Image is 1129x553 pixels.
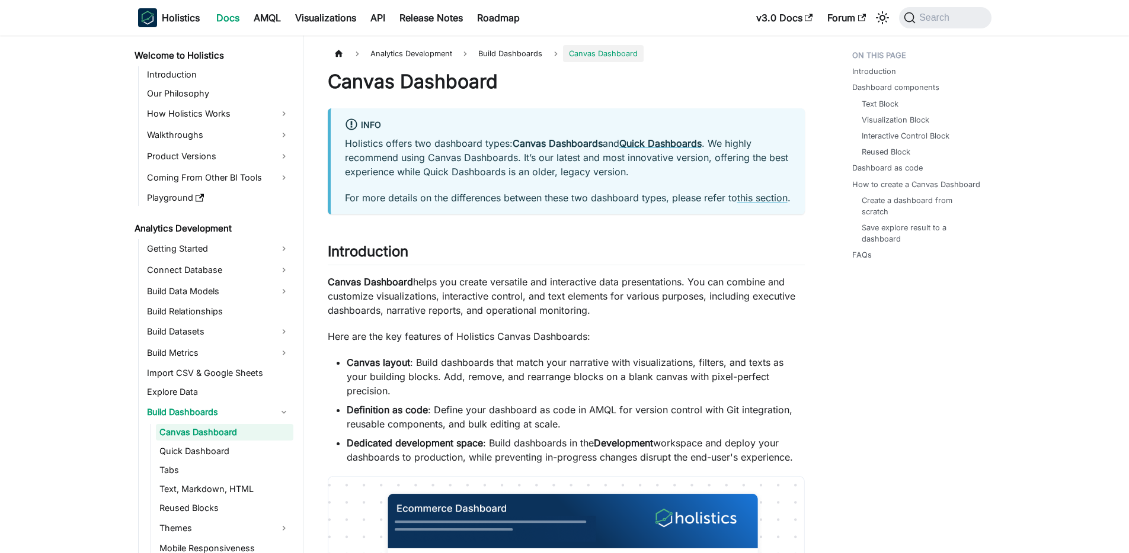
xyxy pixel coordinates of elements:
[156,519,293,538] a: Themes
[899,7,991,28] button: Search (Command+K)
[328,243,805,265] h2: Introduction
[143,104,293,123] a: How Holistics Works
[392,8,470,27] a: Release Notes
[143,66,293,83] a: Introduction
[126,36,304,553] nav: Docs sidebar
[143,189,293,206] a: Playground
[862,146,910,157] a: Reused Block
[347,436,805,464] li: : Build dashboards in the workspace and deploy your dashboards to production, while preventing in...
[563,45,644,62] span: Canvas Dashboard
[143,85,293,102] a: Our Philosophy
[328,45,805,62] nav: Breadcrumbs
[143,239,293,258] a: Getting Started
[156,443,293,459] a: Quick Dashboard
[347,355,805,398] li: : Build dashboards that match your narrative with visualizations, filters, and texts as your buil...
[347,403,805,431] li: : Define your dashboard as code in AMQL for version control with Git integration, reusable compon...
[862,130,949,142] a: Interactive Control Block
[852,82,939,93] a: Dashboard components
[288,8,363,27] a: Visualizations
[862,114,929,126] a: Visualization Block
[156,481,293,497] a: Text, Markdown, HTML
[138,8,200,27] a: HolisticsHolisticsHolistics
[472,45,548,62] span: Build Dashboards
[619,137,702,149] a: Quick Dashboards
[143,384,293,400] a: Explore Data
[470,8,527,27] a: Roadmap
[328,70,805,94] h1: Canvas Dashboard
[143,343,293,362] a: Build Metrics
[873,8,892,27] button: Switch between dark and light mode (currently system mode)
[131,47,293,64] a: Welcome to Holistics
[143,168,293,187] a: Coming From Other BI Tools
[143,322,293,341] a: Build Datasets
[347,437,483,449] strong: Dedicated development space
[862,195,980,217] a: Create a dashboard from scratch
[143,365,293,381] a: Import CSV & Google Sheets
[916,12,957,23] span: Search
[156,462,293,478] a: Tabs
[345,136,791,179] p: Holistics offers two dashboard types: and . We highly recommend using Canvas Dashboards. It’s our...
[328,45,350,62] a: Home page
[852,249,872,261] a: FAQs
[852,162,923,173] a: Dashboard as code
[247,8,288,27] a: AMQL
[328,276,413,288] strong: Canvas Dashboard
[852,66,896,77] a: Introduction
[143,282,293,301] a: Build Data Models
[852,179,980,190] a: How to create a Canvas Dashboard
[862,98,898,110] a: Text Block
[345,191,791,205] p: For more details on the differences between these two dashboard types, please refer to .
[347,356,410,368] strong: Canvas layout
[143,126,293,144] a: Walkthroughs
[138,8,157,27] img: Holistics
[143,261,293,279] a: Connect Database
[820,8,873,27] a: Forum
[131,220,293,237] a: Analytics Development
[156,424,293,441] a: Canvas Dashboard
[513,137,603,149] strong: Canvas Dashboards
[862,222,980,245] a: Save explore result to a dashboard
[156,500,293,516] a: Reused Blocks
[143,303,293,320] a: Build Relationships
[162,11,200,25] b: Holistics
[328,275,805,317] p: helps you create versatile and interactive data presentations. You can combine and customize visu...
[143,403,293,422] a: Build Dashboards
[345,118,791,133] div: info
[328,329,805,343] p: Here are the key features of Holistics Canvas Dashboards:
[594,437,653,449] strong: Development
[749,8,820,27] a: v3.0 Docs
[143,147,293,166] a: Product Versions
[209,8,247,27] a: Docs
[363,8,392,27] a: API
[347,404,428,416] strong: Definition as code
[737,192,788,204] a: this section
[364,45,458,62] span: Analytics Development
